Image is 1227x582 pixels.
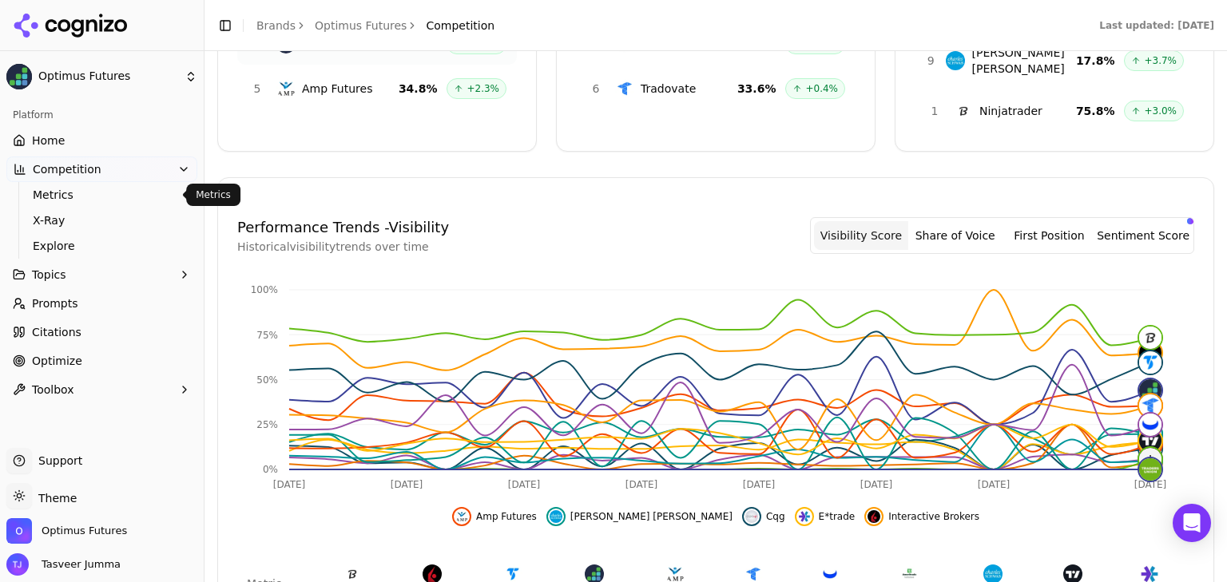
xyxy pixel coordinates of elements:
img: Amp Futures [276,79,296,98]
span: Home [32,133,65,148]
img: interactive brokers [868,510,880,523]
span: 6 [586,81,606,97]
tspan: [DATE] [391,479,423,490]
span: Theme [32,492,77,505]
span: 17.8 % [1076,53,1115,69]
span: 5 [248,81,267,97]
img: e*trade [798,510,811,523]
span: Tradovate [641,81,696,97]
button: Hide charles schwab data [546,507,733,526]
a: Explore [26,235,178,257]
img: optimus futures [1139,379,1161,402]
div: Open Intercom Messenger [1173,504,1211,542]
div: Platform [6,102,197,128]
img: tradingview [1139,430,1161,452]
tspan: [DATE] [860,479,893,490]
button: Topics [6,262,197,287]
span: +3.7% [1144,54,1177,67]
tspan: [DATE] [625,479,658,490]
a: Home [6,128,197,153]
a: Optimus Futures [315,18,407,34]
img: ninjatrader [1139,327,1161,349]
button: Open organization switcher [6,518,127,544]
button: Toolbox [6,377,197,402]
a: Brands [256,19,296,32]
tspan: [DATE] [273,479,306,490]
img: Tasveer Jumma [6,553,29,576]
span: E*trade [819,510,856,523]
p: Metrics [196,188,231,201]
span: +2.3% [467,82,499,95]
span: Optimus Futures [38,69,178,84]
span: I [1139,448,1161,470]
span: Tasveer Jumma [35,557,121,572]
img: Ninjatrader [954,101,973,121]
tspan: [DATE] [508,479,541,490]
button: Hide cqg data [742,507,785,526]
img: Optimus Futures [6,518,32,544]
span: Interactive Brokers [888,510,979,523]
a: Prompts [6,291,197,316]
span: [PERSON_NAME] [PERSON_NAME] [570,510,733,523]
tspan: [DATE] [1134,479,1167,490]
tspan: [DATE] [978,479,1011,490]
img: cqg [745,510,758,523]
button: Open user button [6,553,121,576]
img: Optimus Futures [6,64,32,89]
button: Hide e*trade data [795,507,856,526]
span: Competition [426,18,494,34]
span: 1 [925,103,944,119]
button: Hide amp futures data [452,507,537,526]
img: amp futures [455,510,468,523]
img: tradovate [1139,394,1161,417]
span: 34.8 % [399,81,438,97]
span: Optimize [32,353,82,369]
tspan: [DATE] [743,479,776,490]
img: Tradovate [615,79,634,98]
tspan: 25% [256,419,278,430]
div: Last updated: [DATE] [1099,19,1214,32]
tspan: 75% [256,330,278,341]
tspan: 50% [256,374,278,386]
tspan: 0% [263,464,278,475]
a: X-Ray [26,209,178,232]
button: Competition [6,156,197,182]
span: Citations [32,324,81,340]
span: Explore [33,238,172,254]
span: +0.4% [805,82,838,95]
img: charles schwab [550,510,562,523]
span: Optimus Futures [42,524,127,538]
button: Sentiment Score [1096,221,1190,250]
span: X-Ray [33,212,172,228]
a: Citations [6,319,197,345]
img: webull [1139,414,1161,436]
span: Amp Futures [302,81,372,97]
button: Hide interactive brokers data [864,507,979,526]
span: 33.6 % [737,81,776,97]
span: Toolbox [32,382,74,398]
span: [PERSON_NAME] [PERSON_NAME] [971,45,1075,77]
span: 75.8 % [1076,103,1115,119]
span: Topics [32,267,66,283]
span: Metrics [33,187,172,203]
img: traders union [1139,458,1161,481]
span: +3.0% [1144,105,1177,117]
button: Visibility Score [814,221,908,250]
button: First Position [1003,221,1097,250]
span: Amp Futures [476,510,537,523]
img: Charles Schwab [946,51,965,70]
p: Historical visibility trends over time [237,239,449,255]
span: Prompts [32,295,78,311]
span: 9 [925,53,936,69]
span: Cqg [766,510,785,523]
h4: Performance Trends - Visibility [237,216,449,239]
span: Ninjatrader [979,103,1042,119]
nav: breadcrumb [256,18,494,34]
img: tradestation [1139,351,1161,374]
span: Support [32,453,82,469]
button: Share of Voice [908,221,1003,250]
a: Optimize [6,348,197,374]
span: Competition [33,161,101,177]
a: Metrics [26,184,178,206]
tspan: 100% [251,284,278,295]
